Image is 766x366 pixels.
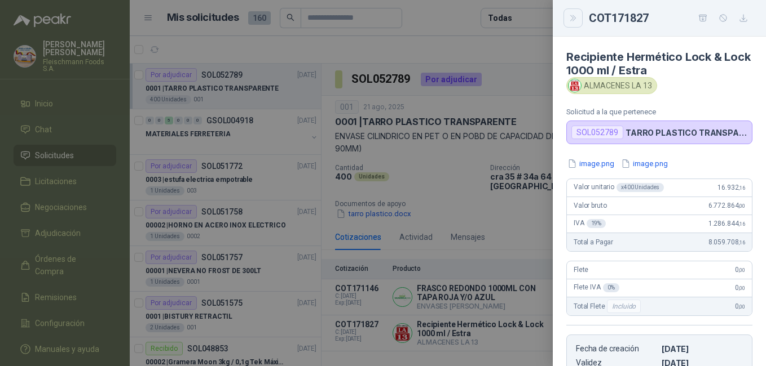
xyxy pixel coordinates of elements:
div: COT171827 [589,9,752,27]
button: image.png [620,158,669,169]
span: 0 [735,266,745,274]
span: 1.286.844 [708,220,745,227]
span: ,00 [738,285,745,291]
div: Incluido [607,300,641,313]
p: [DATE] [662,344,743,354]
span: 6.772.864 [708,202,745,209]
span: 0 [735,302,745,310]
span: 16.932 [717,184,745,191]
span: 8.059.708 [708,238,745,246]
div: ALMACENES LA 13 [566,77,657,94]
span: IVA [574,219,606,228]
h4: Recipiente Hermético Lock & Lock 1000 ml / Estra [566,50,752,77]
span: ,00 [738,303,745,310]
p: Fecha de creación [576,344,657,354]
button: image.png [566,158,615,169]
div: 19 % [587,219,606,228]
div: 0 % [603,283,619,292]
div: SOL052789 [571,126,623,139]
p: Solicitud a la que pertenece [566,108,752,116]
span: ,00 [738,203,745,209]
p: TARRO PLASTICO TRANSPARENTE [626,128,747,137]
span: Total Flete [574,300,643,313]
span: ,16 [738,239,745,246]
span: 0 [735,284,745,292]
span: ,16 [738,221,745,227]
button: Close [566,11,580,25]
div: x 400 Unidades [617,183,664,192]
img: Company Logo [569,79,581,92]
span: ,16 [738,185,745,191]
span: Flete [574,266,588,274]
span: Flete IVA [574,283,619,292]
span: Total a Pagar [574,238,613,246]
span: ,00 [738,267,745,273]
span: Valor bruto [574,202,606,209]
span: Valor unitario [574,183,664,192]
